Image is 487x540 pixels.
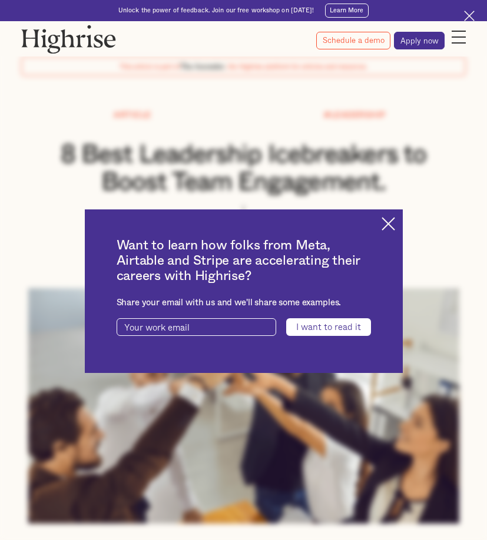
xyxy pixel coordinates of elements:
[117,318,276,336] input: Your work email
[117,238,371,284] h2: Want to learn how folks from Meta, Airtable and Stripe are accelerating their careers with Highrise?
[118,6,314,15] div: Unlock the power of feedback. Join our free workshop on [DATE]!
[117,298,371,308] div: Share your email with us and we'll share some examples.
[316,32,390,49] a: Schedule a demo
[325,4,369,18] a: Learn More
[464,11,475,21] img: Cross icon
[117,318,371,336] form: current-ascender-blog-article-modal-form
[21,25,116,54] img: Highrise logo
[382,217,395,231] img: Cross icon
[286,318,371,336] input: I want to read it
[394,32,445,49] a: Apply now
